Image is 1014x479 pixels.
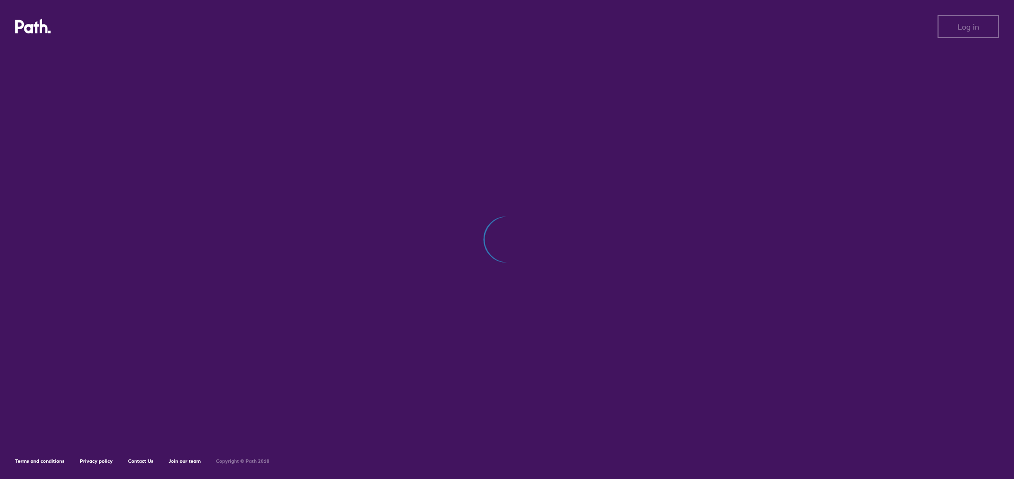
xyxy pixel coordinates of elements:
[128,458,153,464] a: Contact Us
[938,15,999,38] button: Log in
[15,458,65,464] a: Terms and conditions
[958,22,979,31] span: Log in
[80,458,113,464] a: Privacy policy
[169,458,201,464] a: Join our team
[216,458,270,464] h6: Copyright © Path 2018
